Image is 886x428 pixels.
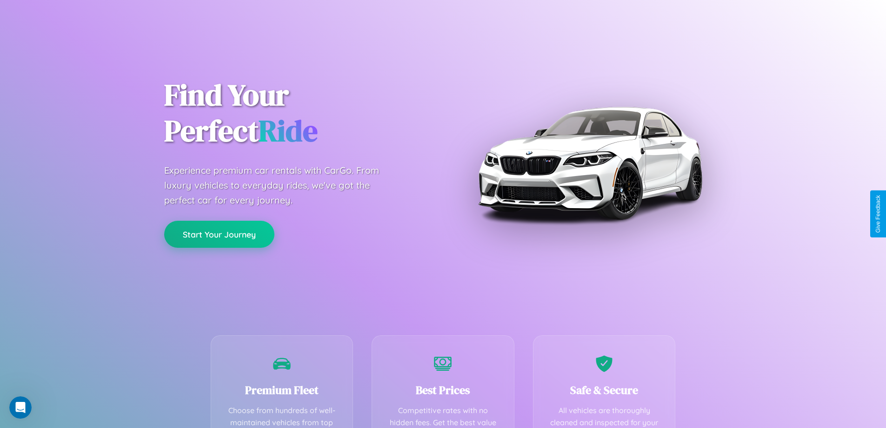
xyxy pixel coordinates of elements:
div: Open Intercom Messenger [4,4,173,29]
img: Premium BMW car rental vehicle [473,47,706,279]
h3: Safe & Secure [547,382,661,398]
button: Start Your Journey [164,221,274,248]
div: Give Feedback [875,195,881,233]
h3: Premium Fleet [225,382,339,398]
span: Ride [259,110,318,151]
h3: Best Prices [386,382,500,398]
h1: Find Your Perfect [164,77,429,149]
p: Experience premium car rentals with CarGo. From luxury vehicles to everyday rides, we've got the ... [164,163,397,208]
iframe: Intercom live chat [9,396,32,419]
